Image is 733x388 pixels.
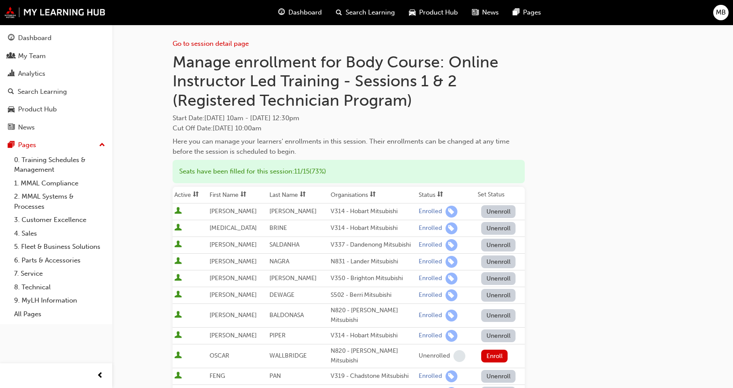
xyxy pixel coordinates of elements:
[210,224,257,232] span: [MEDICAL_DATA]
[4,7,106,18] img: mmal
[269,274,317,282] span: [PERSON_NAME]
[173,40,249,48] a: Go to session detail page
[269,332,286,339] span: PIPER
[11,254,109,267] a: 6. Parts & Accessories
[4,101,109,118] a: Product Hub
[4,48,109,64] a: My Team
[18,140,36,150] div: Pages
[174,257,182,266] span: User is active
[269,207,317,215] span: [PERSON_NAME]
[481,205,516,218] button: Unenroll
[465,4,506,22] a: news-iconNews
[419,224,442,233] div: Enrolled
[446,310,457,321] span: learningRecordVerb_ENROLL-icon
[11,267,109,281] a: 7. Service
[174,224,182,233] span: User is active
[419,241,442,249] div: Enrolled
[269,372,281,380] span: PAN
[446,289,457,301] span: learningRecordVerb_ENROLL-icon
[288,7,322,18] span: Dashboard
[173,160,525,183] div: Seats have been filled for this session : 11 / 15 ( 73% )
[174,372,182,381] span: User is active
[269,352,307,359] span: WALLBRIDGE
[4,66,109,82] a: Analytics
[210,311,257,319] span: [PERSON_NAME]
[370,191,376,199] span: sorting-icon
[11,153,109,177] a: 0. Training Schedules & Management
[331,371,415,381] div: V319 - Chadstone Mitsubishi
[210,207,257,215] span: [PERSON_NAME]
[174,351,182,360] span: User is active
[18,69,45,79] div: Analytics
[269,258,289,265] span: NAGRA
[402,4,465,22] a: car-iconProduct Hub
[331,346,415,366] div: N820 - [PERSON_NAME] Mitsubishi
[453,350,465,362] span: learningRecordVerb_NONE-icon
[300,191,306,199] span: sorting-icon
[329,187,417,203] th: Toggle SortBy
[446,256,457,268] span: learningRecordVerb_ENROLL-icon
[446,330,457,342] span: learningRecordVerb_ENROLL-icon
[513,7,519,18] span: pages-icon
[11,307,109,321] a: All Pages
[210,241,257,248] span: [PERSON_NAME]
[4,137,109,153] button: Pages
[210,274,257,282] span: [PERSON_NAME]
[481,289,516,302] button: Unenroll
[173,113,525,123] span: Start Date :
[713,5,729,20] button: MB
[11,227,109,240] a: 4. Sales
[331,240,415,250] div: V337 - Dandenong Mitsubishi
[18,33,52,43] div: Dashboard
[8,106,15,114] span: car-icon
[419,258,442,266] div: Enrolled
[523,7,541,18] span: Pages
[18,104,57,115] div: Product Hub
[331,273,415,284] div: V350 - Brighton Mitsubishi
[476,187,525,203] th: Set Status
[331,223,415,233] div: V314 - Hobart Mitsubishi
[174,291,182,299] span: User is active
[419,311,442,320] div: Enrolled
[419,274,442,283] div: Enrolled
[8,52,15,60] span: people-icon
[4,119,109,136] a: News
[419,291,442,299] div: Enrolled
[331,207,415,217] div: V314 - Hobart Mitsubishi
[11,294,109,307] a: 9. MyLH Information
[419,332,442,340] div: Enrolled
[174,331,182,340] span: User is active
[481,370,516,383] button: Unenroll
[204,114,299,122] span: [DATE] 10am - [DATE] 12:30pm
[278,7,285,18] span: guage-icon
[269,291,295,299] span: DEWAGE
[4,84,109,100] a: Search Learning
[417,187,476,203] th: Toggle SortBy
[210,291,257,299] span: [PERSON_NAME]
[419,207,442,216] div: Enrolled
[11,240,109,254] a: 5. Fleet & Business Solutions
[8,141,15,149] span: pages-icon
[446,273,457,285] span: learningRecordVerb_ENROLL-icon
[419,352,450,360] div: Unenrolled
[446,222,457,234] span: learningRecordVerb_ENROLL-icon
[11,190,109,213] a: 2. MMAL Systems & Processes
[437,191,443,199] span: sorting-icon
[329,4,402,22] a: search-iconSearch Learning
[336,7,342,18] span: search-icon
[506,4,548,22] a: pages-iconPages
[4,30,109,46] a: Dashboard
[331,331,415,341] div: V314 - Hobart Mitsubishi
[331,306,415,325] div: N820 - [PERSON_NAME] Mitsubishi
[8,70,15,78] span: chart-icon
[210,352,229,359] span: OSCAR
[331,290,415,300] div: S502 - Berri Mitsubishi
[18,87,67,97] div: Search Learning
[208,187,268,203] th: Toggle SortBy
[269,311,304,319] span: BALDONASA
[271,4,329,22] a: guage-iconDashboard
[268,187,328,203] th: Toggle SortBy
[174,240,182,249] span: User is active
[481,329,516,342] button: Unenroll
[8,88,14,96] span: search-icon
